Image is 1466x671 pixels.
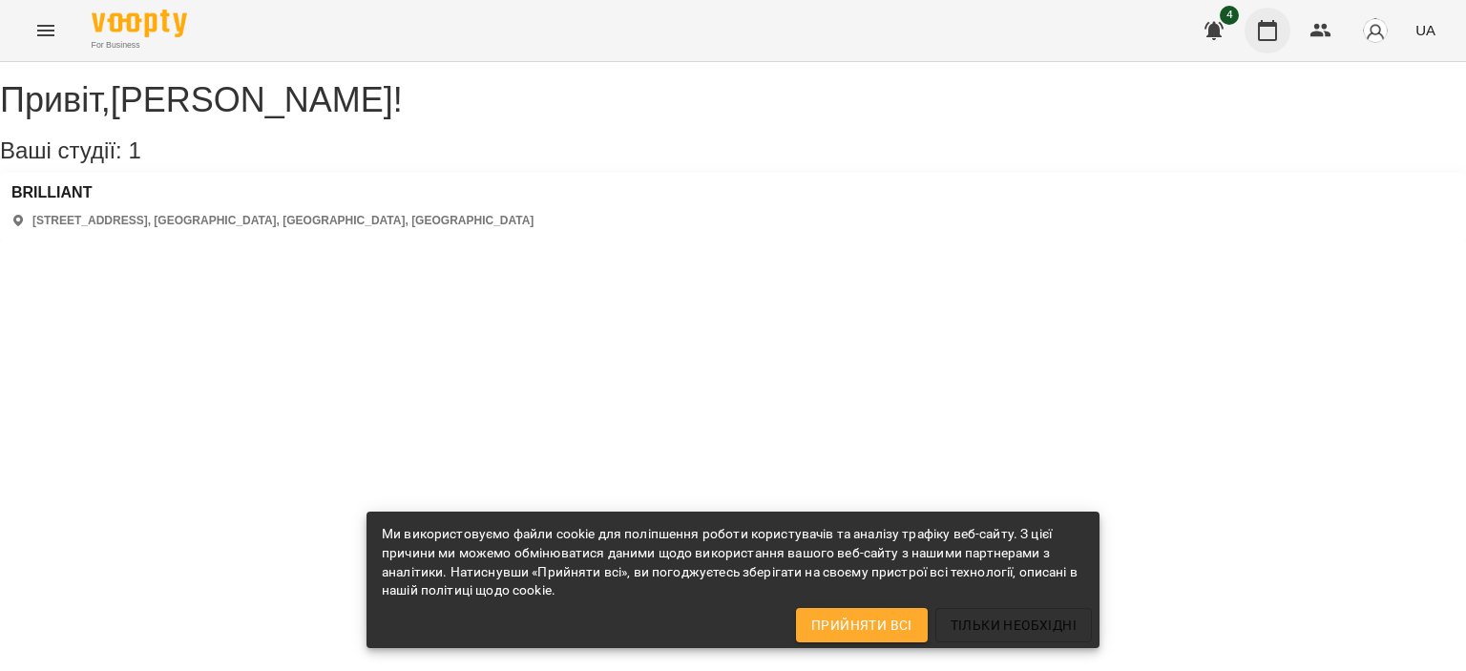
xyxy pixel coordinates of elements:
[32,213,534,229] p: [STREET_ADDRESS], [GEOGRAPHIC_DATA], [GEOGRAPHIC_DATA], [GEOGRAPHIC_DATA]
[1220,6,1239,25] span: 4
[1408,12,1443,48] button: UA
[92,39,187,52] span: For Business
[92,10,187,37] img: Voopty Logo
[23,8,69,53] button: Menu
[128,137,140,163] span: 1
[1362,17,1389,44] img: avatar_s.png
[1415,20,1435,40] span: UA
[11,184,534,201] a: BRILLIANT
